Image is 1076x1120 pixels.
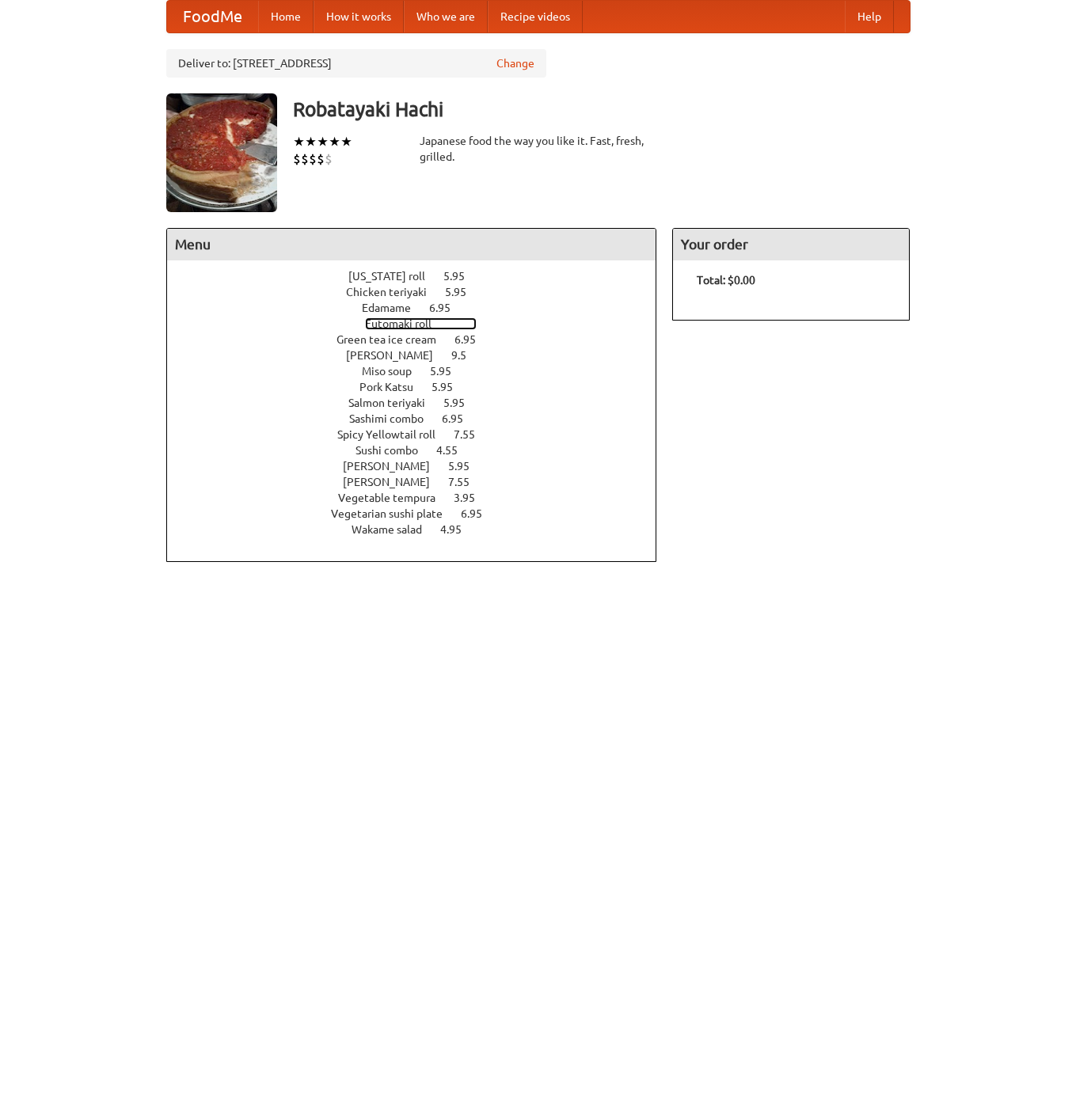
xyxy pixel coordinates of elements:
li: $ [325,150,333,168]
span: [PERSON_NAME] [343,476,446,488]
li: ★ [340,133,352,150]
span: Pork Katsu [359,381,429,393]
span: 5.95 [432,381,469,393]
span: 6.95 [461,507,498,520]
span: Chicken teriyaki [346,286,443,298]
span: 7.55 [448,476,485,488]
h3: Robatayaki Hachi [293,93,911,125]
a: Who we are [404,1,488,32]
a: [PERSON_NAME] 7.55 [343,476,499,488]
span: [PERSON_NAME] [343,460,446,473]
a: Recipe videos [488,1,583,32]
li: ★ [305,133,317,150]
a: Home [258,1,314,32]
a: Vegetarian sushi plate 6.95 [331,507,511,520]
span: Futomaki roll [365,317,447,330]
li: $ [293,150,301,168]
a: Wakame salad 4.95 [352,523,491,536]
span: Salmon teriyaki [348,397,441,409]
span: Vegetable tempura [338,492,451,504]
a: [PERSON_NAME] 9.5 [346,349,496,362]
span: 6.95 [442,412,479,425]
a: Salmon teriyaki 5.95 [348,397,494,409]
li: ★ [329,133,340,150]
span: 4.55 [436,444,473,457]
a: Spicy Yellowtail roll 7.55 [337,428,504,441]
a: FoodMe [167,1,258,32]
span: 5.95 [445,286,482,298]
span: 7.55 [454,428,491,441]
a: Futomaki roll [365,317,477,330]
a: Pork Katsu 5.95 [359,381,482,393]
span: [US_STATE] roll [348,270,441,283]
a: Change [496,55,534,71]
a: How it works [314,1,404,32]
li: $ [317,150,325,168]
li: $ [301,150,309,168]
h4: Menu [167,229,656,260]
a: Miso soup 5.95 [362,365,481,378]
span: [PERSON_NAME] [346,349,449,362]
li: ★ [317,133,329,150]
a: [US_STATE] roll 5.95 [348,270,494,283]
span: 5.95 [448,460,485,473]
span: 5.95 [430,365,467,378]
span: Miso soup [362,365,428,378]
a: [PERSON_NAME] 5.95 [343,460,499,473]
span: Green tea ice cream [336,333,452,346]
span: 9.5 [451,349,482,362]
div: Japanese food the way you like it. Fast, fresh, grilled. [420,133,657,165]
a: Green tea ice cream 6.95 [336,333,505,346]
span: 3.95 [454,492,491,504]
span: 6.95 [429,302,466,314]
span: Vegetarian sushi plate [331,507,458,520]
a: Edamame 6.95 [362,302,480,314]
a: Vegetable tempura 3.95 [338,492,504,504]
span: 4.95 [440,523,477,536]
span: Sashimi combo [349,412,439,425]
a: Help [845,1,894,32]
a: Sashimi combo 6.95 [349,412,492,425]
span: Wakame salad [352,523,438,536]
img: angular.jpg [166,93,277,212]
div: Deliver to: [STREET_ADDRESS] [166,49,546,78]
span: 5.95 [443,397,481,409]
li: ★ [293,133,305,150]
span: Edamame [362,302,427,314]
li: $ [309,150,317,168]
span: 6.95 [454,333,492,346]
a: Chicken teriyaki 5.95 [346,286,496,298]
a: Sushi combo 4.55 [355,444,487,457]
h4: Your order [673,229,909,260]
span: 5.95 [443,270,481,283]
b: Total: $0.00 [697,274,755,287]
span: Sushi combo [355,444,434,457]
span: Spicy Yellowtail roll [337,428,451,441]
